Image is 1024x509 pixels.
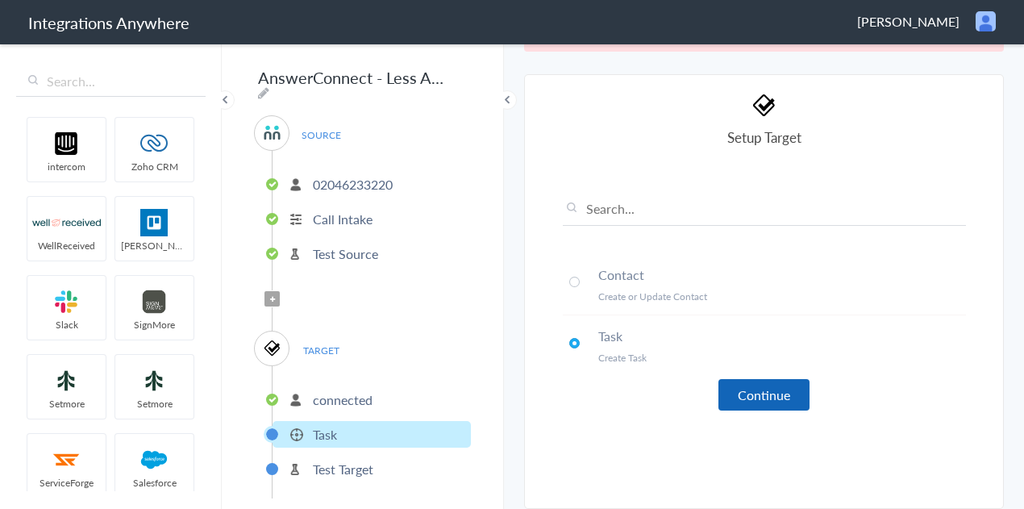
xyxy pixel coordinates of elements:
img: setmoreNew.jpg [32,367,101,394]
span: SignMore [115,318,194,332]
p: 02046233220 [313,175,393,194]
img: serviceforge-icon.png [32,446,101,474]
img: signmore-logo.png [120,288,189,315]
img: intercom-logo.svg [32,130,101,157]
span: Salesforce [115,476,194,490]
h4: Setup Target [563,127,966,147]
img: wr-logo.svg [32,209,101,236]
span: Setmore [27,397,106,411]
img: slack-logo.svg [32,288,101,315]
span: [PERSON_NAME] [115,239,194,252]
img: less-annoying-CRM-logo.svg [262,338,282,358]
img: less-annoying-CRM-logo.svg [750,91,778,119]
img: zoho-logo.svg [120,130,189,157]
p: Create Task [598,351,966,365]
span: Zoho CRM [115,160,194,173]
p: Create or Update Contact [598,290,966,303]
h4: Contact [598,265,966,284]
span: intercom [27,160,106,173]
button: Continue [718,379,810,411]
span: Setmore [115,397,194,411]
span: TARGET [290,340,352,361]
p: Call Intake [313,210,373,228]
img: trello.png [120,209,189,236]
span: ServiceForge [27,476,106,490]
input: Search... [563,199,966,226]
img: user.png [976,11,996,31]
p: Test Source [313,244,378,263]
p: Task [313,425,337,444]
p: connected [313,390,373,409]
h1: Integrations Anywhere [28,11,189,34]
h4: Task [598,327,966,345]
span: WellReceived [27,239,106,252]
p: Test Target [313,460,373,478]
img: salesforce-logo.svg [120,446,189,474]
img: answerconnect-logo.svg [262,123,282,143]
input: Search... [16,66,206,97]
span: SOURCE [290,124,352,146]
span: [PERSON_NAME] [857,12,959,31]
img: setmoreNew.jpg [120,367,189,394]
span: Slack [27,318,106,332]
